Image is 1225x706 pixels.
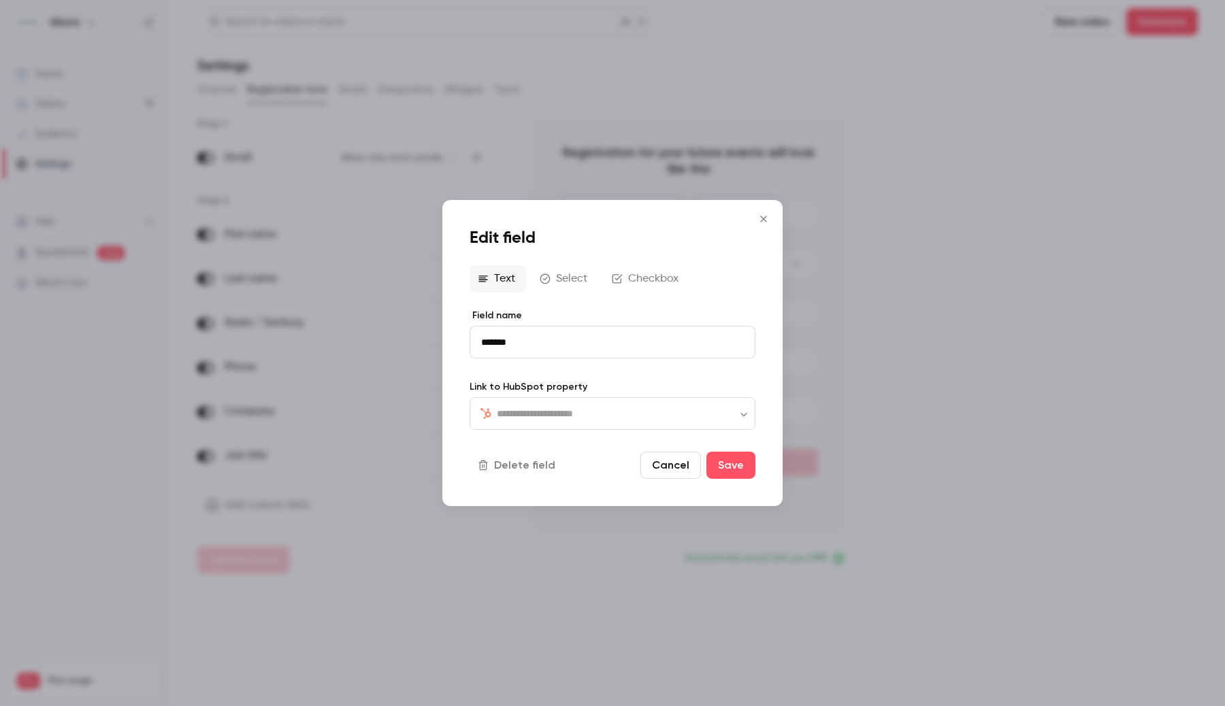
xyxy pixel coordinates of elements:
[470,227,755,249] h1: Edit field
[640,452,701,479] button: Cancel
[706,452,755,479] button: Save
[470,265,526,292] button: Text
[737,407,751,421] button: Open
[604,265,689,292] button: Checkbox
[470,309,755,322] label: Field name
[470,452,566,479] button: Delete field
[532,265,598,292] button: Select
[470,380,755,394] label: Link to HubSpot property
[750,205,777,233] button: Close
